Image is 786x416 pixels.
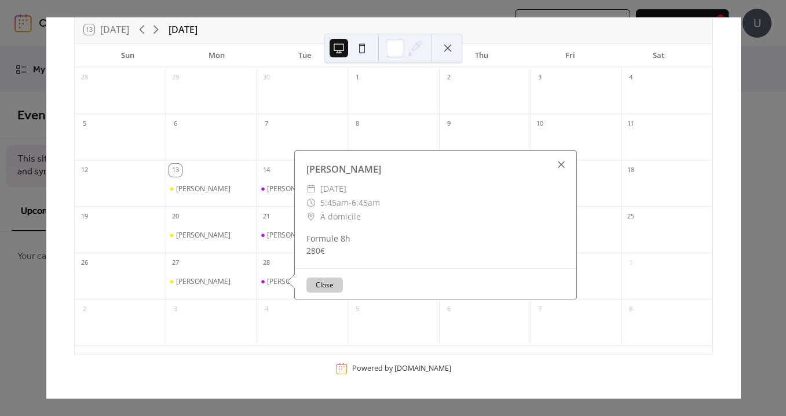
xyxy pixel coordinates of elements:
[443,303,455,316] div: 6
[260,303,273,316] div: 4
[295,162,576,176] div: [PERSON_NAME]
[260,257,273,269] div: 28
[169,303,182,316] div: 3
[260,164,273,177] div: 14
[78,71,91,84] div: 28
[306,278,343,293] button: Close
[169,71,182,84] div: 29
[533,303,546,316] div: 7
[351,303,364,316] div: 5
[306,210,316,224] div: ​
[78,303,91,316] div: 2
[624,118,637,130] div: 11
[78,118,91,130] div: 5
[624,210,637,223] div: 25
[257,184,348,194] div: SYLVIE
[257,231,348,240] div: SYLVIE
[349,196,352,210] span: -
[624,164,637,177] div: 18
[351,118,364,130] div: 8
[261,44,349,67] div: Tue
[320,210,361,224] span: À domicile
[169,210,182,223] div: 20
[260,118,273,130] div: 7
[533,71,546,84] div: 3
[169,118,182,130] div: 6
[176,277,231,286] div: [PERSON_NAME]
[176,184,231,194] div: [PERSON_NAME]
[169,257,182,269] div: 27
[260,71,273,84] div: 30
[169,164,182,177] div: 13
[267,277,321,286] div: [PERSON_NAME]
[624,71,637,84] div: 4
[443,71,455,84] div: 2
[351,71,364,84] div: 1
[533,118,546,130] div: 10
[443,118,455,130] div: 9
[526,44,615,67] div: Fri
[320,182,346,196] span: [DATE]
[267,231,321,240] div: [PERSON_NAME]
[78,257,91,269] div: 26
[257,277,348,286] div: SYLVIE
[306,182,316,196] div: ​
[624,257,637,269] div: 1
[84,44,173,67] div: Sun
[615,44,703,67] div: Sat
[166,277,257,286] div: NADINE
[352,196,380,210] span: 6:45am
[166,231,257,240] div: NADINE
[394,363,451,373] a: [DOMAIN_NAME]
[267,184,321,194] div: [PERSON_NAME]
[172,44,261,67] div: Mon
[78,164,91,177] div: 12
[166,184,257,194] div: NADINE
[437,44,526,67] div: Thu
[320,196,349,210] span: 5:45am
[78,210,91,223] div: 19
[295,232,576,257] div: Formule 8h 280€
[260,210,273,223] div: 21
[352,363,451,373] div: Powered by
[176,231,231,240] div: [PERSON_NAME]
[624,303,637,316] div: 8
[306,196,316,210] div: ​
